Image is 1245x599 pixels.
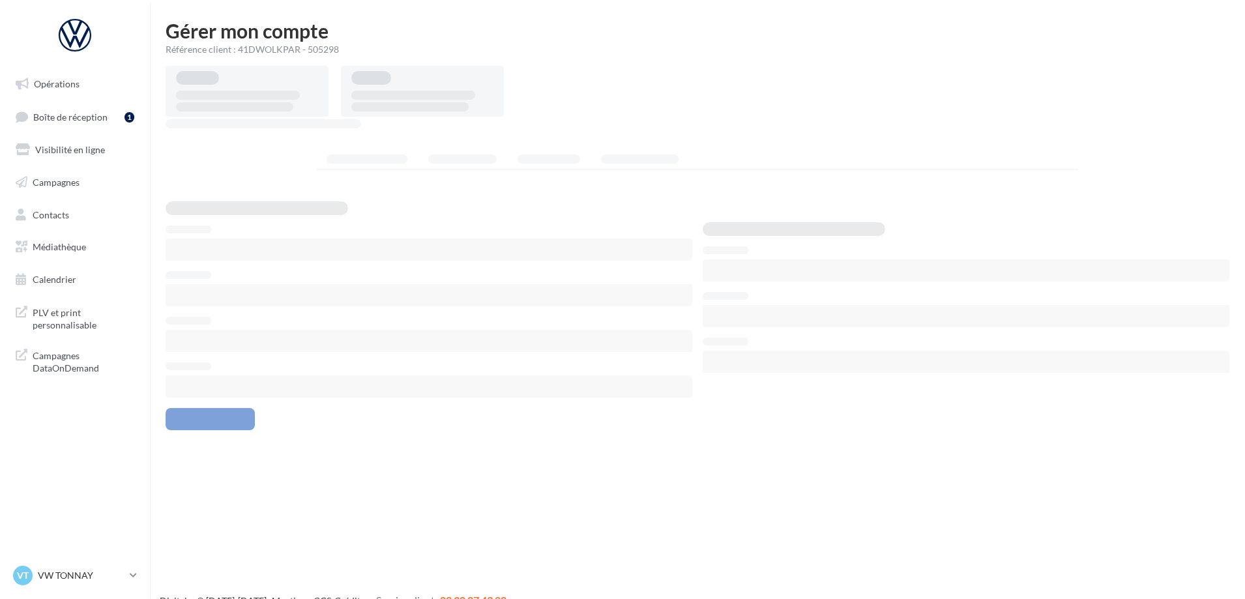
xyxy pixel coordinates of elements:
[8,70,142,98] a: Opérations
[33,241,86,252] span: Médiathèque
[33,304,134,332] span: PLV et print personnalisable
[33,111,108,122] span: Boîte de réception
[8,169,142,196] a: Campagnes
[17,569,29,582] span: VT
[33,347,134,375] span: Campagnes DataOnDemand
[33,274,76,285] span: Calendrier
[33,177,80,188] span: Campagnes
[10,563,139,588] a: VT VW TONNAY
[8,342,142,380] a: Campagnes DataOnDemand
[34,78,80,89] span: Opérations
[8,103,142,131] a: Boîte de réception1
[8,266,142,293] a: Calendrier
[166,43,1229,56] div: Référence client : 41DWOLKPAR - 505298
[8,233,142,261] a: Médiathèque
[8,136,142,164] a: Visibilité en ligne
[166,21,1229,40] h1: Gérer mon compte
[124,112,134,123] div: 1
[8,201,142,229] a: Contacts
[8,299,142,337] a: PLV et print personnalisable
[35,144,105,155] span: Visibilité en ligne
[33,209,69,220] span: Contacts
[38,569,124,582] p: VW TONNAY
